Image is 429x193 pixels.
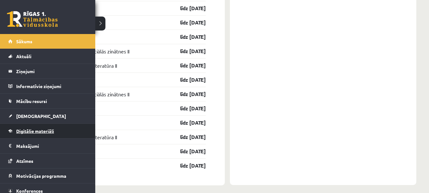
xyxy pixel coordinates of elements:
a: līdz [DATE] [169,133,206,141]
span: Atzīmes [16,158,33,164]
span: Digitālie materiāli [16,128,54,134]
span: Aktuāli [16,53,31,59]
a: Motivācijas programma [8,169,87,183]
a: līdz [DATE] [169,33,206,41]
a: Atzīmes [8,154,87,168]
a: Sākums [8,34,87,49]
a: Ziņojumi [8,64,87,79]
a: līdz [DATE] [169,119,206,127]
a: līdz [DATE] [169,4,206,12]
a: līdz [DATE] [169,148,206,155]
span: Sākums [16,38,32,44]
a: līdz [DATE] [169,76,206,84]
span: Motivācijas programma [16,173,66,179]
a: Rīgas 1. Tālmācības vidusskola [7,11,58,27]
a: līdz [DATE] [169,105,206,112]
a: Digitālie materiāli [8,124,87,138]
a: Mācību resursi [8,94,87,108]
legend: Ziņojumi [16,64,87,79]
span: [DEMOGRAPHIC_DATA] [16,113,66,119]
a: līdz [DATE] [169,162,206,169]
a: līdz [DATE] [169,47,206,55]
a: līdz [DATE] [169,19,206,26]
span: Mācību resursi [16,98,47,104]
legend: Informatīvie ziņojumi [16,79,87,93]
legend: Maksājumi [16,139,87,153]
a: [DEMOGRAPHIC_DATA] [8,109,87,123]
a: Maksājumi [8,139,87,153]
a: Informatīvie ziņojumi [8,79,87,93]
a: līdz [DATE] [169,90,206,98]
a: līdz [DATE] [169,62,206,69]
a: Aktuāli [8,49,87,64]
